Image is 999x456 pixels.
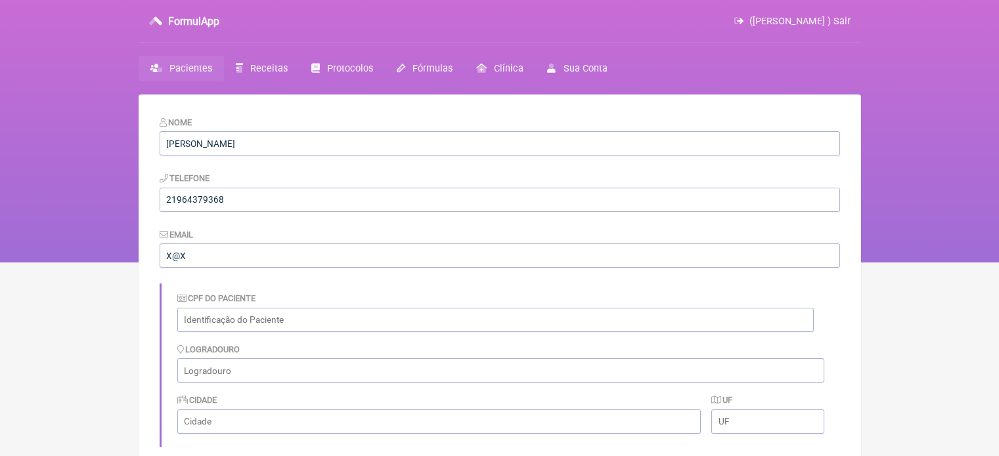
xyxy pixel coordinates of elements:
input: UF [711,409,824,434]
label: UF [711,395,732,405]
a: Sua Conta [535,56,619,81]
input: Nome do Paciente [160,131,840,155]
input: 21 9124 2137 [160,188,840,212]
input: Identificação do Paciente [177,308,814,332]
label: Nome [160,117,192,127]
span: Receitas [250,63,288,74]
input: Cidade [177,409,701,434]
input: paciente@email.com [160,243,840,268]
a: Clínica [464,56,535,81]
a: Fórmulas [385,56,464,81]
label: Email [160,230,194,239]
a: Receitas [224,56,300,81]
h3: FormulApp [168,15,219,28]
label: CPF do Paciente [177,293,256,303]
input: Logradouro [177,358,824,383]
span: Pacientes [169,63,212,74]
label: Cidade [177,395,217,405]
span: ([PERSON_NAME] ) Sair [749,16,851,27]
a: ([PERSON_NAME] ) Sair [734,16,850,27]
label: Logradouro [177,344,240,354]
span: Clínica [494,63,523,74]
a: Protocolos [300,56,385,81]
label: Telefone [160,173,210,183]
span: Sua Conta [564,63,608,74]
span: Fórmulas [412,63,453,74]
span: Protocolos [327,63,373,74]
a: Pacientes [139,56,224,81]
